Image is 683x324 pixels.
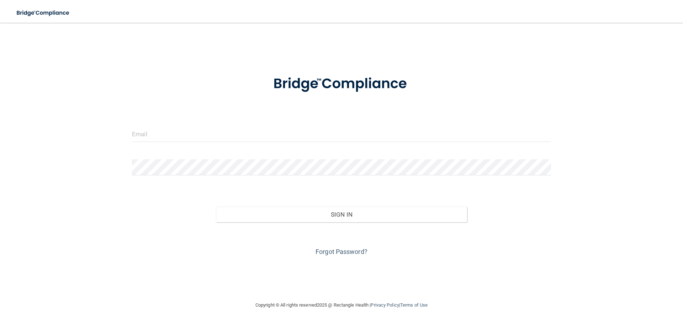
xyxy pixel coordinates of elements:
[216,207,467,222] button: Sign In
[316,248,367,255] a: Forgot Password?
[259,65,424,102] img: bridge_compliance_login_screen.278c3ca4.svg
[132,126,551,142] input: Email
[400,302,428,308] a: Terms of Use
[371,302,399,308] a: Privacy Policy
[11,6,76,20] img: bridge_compliance_login_screen.278c3ca4.svg
[212,294,471,317] div: Copyright © All rights reserved 2025 @ Rectangle Health | |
